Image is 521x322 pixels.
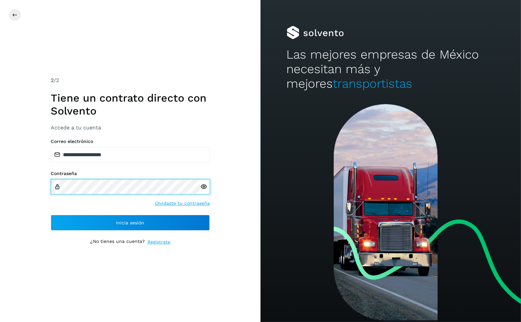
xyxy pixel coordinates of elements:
label: Correo electrónico [51,139,210,144]
span: 2 [51,77,54,83]
p: ¿No tienes una cuenta? [90,239,145,246]
h2: Las mejores empresas de México necesitan más y mejores [287,47,495,91]
span: transportistas [333,76,413,91]
label: Contraseña [51,171,210,176]
h1: Tiene un contrato directo con Solvento [51,92,210,117]
a: Olvidaste tu contraseña [155,200,210,207]
span: Inicia sesión [116,220,145,225]
div: /2 [51,76,210,84]
h3: Accede a tu cuenta [51,124,210,131]
a: Regístrate [147,239,170,246]
button: Inicia sesión [51,215,210,231]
